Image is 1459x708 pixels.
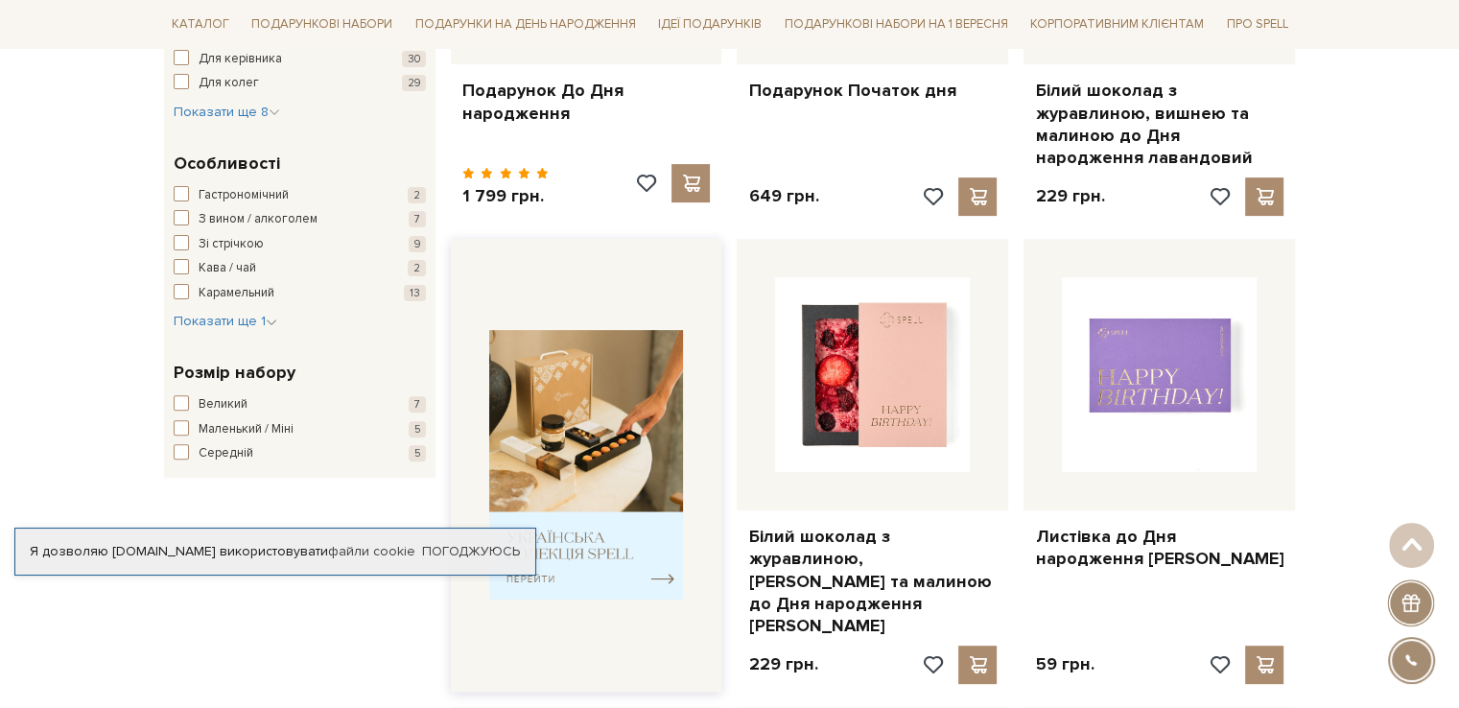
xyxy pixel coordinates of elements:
[174,210,426,229] button: З вином / алкоголем 7
[650,10,769,39] a: Ідеї подарунків
[1062,277,1257,472] img: Листівка до Дня народження лавандова
[174,235,426,254] button: Зі стрічкою 9
[408,187,426,203] span: 2
[174,444,426,463] button: Середній 5
[408,10,644,39] a: Подарунки на День народження
[328,543,415,559] a: файли cookie
[462,80,711,125] a: Подарунок До Дня народження
[199,284,274,303] span: Карамельний
[15,543,535,560] div: Я дозволяю [DOMAIN_NAME] використовувати
[1035,653,1094,675] p: 59 грн.
[748,526,997,638] a: Білий шоколад з журавлиною, [PERSON_NAME] та малиною до Дня народження [PERSON_NAME]
[199,74,259,93] span: Для колег
[748,185,818,207] p: 649 грн.
[174,50,426,69] button: Для керівника 30
[174,420,426,439] button: Маленький / Міні 5
[409,445,426,461] span: 5
[199,444,253,463] span: Середній
[199,395,247,414] span: Великий
[199,420,294,439] span: Маленький / Міні
[174,74,426,93] button: Для колег 29
[748,80,997,102] a: Подарунок Початок дня
[174,104,280,120] span: Показати ще 8
[1035,526,1283,571] a: Листівка до Дня народження [PERSON_NAME]
[174,186,426,205] button: Гастрономічний 2
[402,51,426,67] span: 30
[174,312,277,331] button: Показати ще 1
[409,421,426,437] span: 5
[174,395,426,414] button: Великий 7
[1219,10,1296,39] a: Про Spell
[174,103,280,122] button: Показати ще 8
[244,10,400,39] a: Подарункові набори
[199,210,318,229] span: З вином / алкоголем
[174,313,277,329] span: Показати ще 1
[174,259,426,278] button: Кава / чай 2
[1035,185,1104,207] p: 229 грн.
[404,285,426,301] span: 13
[777,8,1016,40] a: Подарункові набори на 1 Вересня
[199,186,289,205] span: Гастрономічний
[174,151,280,177] span: Особливості
[1035,80,1283,170] a: Білий шоколад з журавлиною, вишнею та малиною до Дня народження лавандовий
[409,236,426,252] span: 9
[409,211,426,227] span: 7
[164,10,237,39] a: Каталог
[462,185,550,207] p: 1 799 грн.
[409,396,426,413] span: 7
[1023,8,1212,40] a: Корпоративним клієнтам
[199,235,264,254] span: Зі стрічкою
[748,653,817,675] p: 229 грн.
[174,360,295,386] span: Розмір набору
[199,259,256,278] span: Кава / чай
[199,50,282,69] span: Для керівника
[489,330,684,600] img: banner
[174,284,426,303] button: Карамельний 13
[408,260,426,276] span: 2
[402,75,426,91] span: 29
[422,543,520,560] a: Погоджуюсь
